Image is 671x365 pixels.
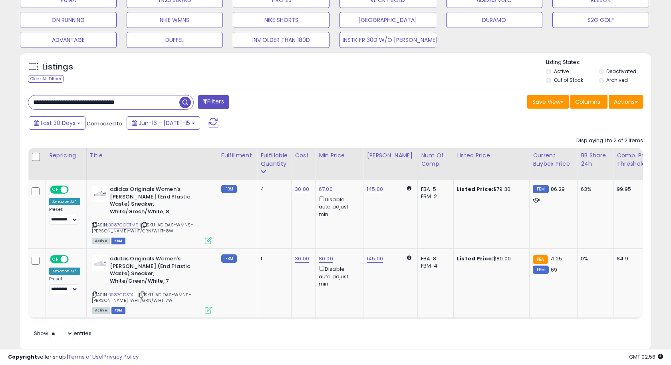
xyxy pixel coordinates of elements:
span: 86.29 [551,185,565,193]
p: Listing States: [546,59,651,66]
span: FBM [111,238,126,244]
label: Deactivated [606,68,636,75]
button: DUFFEL [127,32,223,48]
span: OFF [67,256,80,263]
div: 4 [260,186,285,193]
div: Title [90,151,214,160]
div: Fulfillable Quantity [260,151,288,168]
span: Show: entries [34,329,91,337]
span: Columns [575,98,600,106]
div: 63% [581,186,607,193]
label: Out of Stock [554,77,583,83]
span: All listings currently available for purchase on Amazon [92,307,110,314]
button: Save View [527,95,569,109]
div: Displaying 1 to 2 of 2 items [576,137,643,145]
span: FBM [111,307,126,314]
button: [GEOGRAPHIC_DATA] [339,12,436,28]
a: 67.00 [319,185,333,193]
div: 99.95 [617,186,655,193]
span: 2025-08-18 02:56 GMT [629,353,663,361]
button: Columns [570,95,607,109]
span: Last 30 Days [41,119,75,127]
div: Amazon AI * [49,198,80,205]
div: BB Share 24h. [581,151,610,168]
div: 84.9 [617,255,655,262]
button: NIKE WMNS [127,12,223,28]
div: 1 [260,255,285,262]
b: adidas Originals Women's [PERSON_NAME] (End Plastic Waste) Sneaker, White/Green/White, 7 [110,255,207,287]
a: 80.00 [319,255,333,263]
span: All listings currently available for purchase on Amazon [92,238,110,244]
span: ON [51,256,61,263]
div: Num of Comp. [421,151,450,168]
span: 71.25 [550,255,562,262]
b: Listed Price: [457,255,493,262]
small: FBM [221,254,237,263]
a: Terms of Use [68,353,102,361]
button: Filters [198,95,229,109]
div: Preset: [49,207,80,225]
b: adidas Originals Women's [PERSON_NAME] (End Plastic Waste) Sneaker, White/Green/White, 8 [110,186,207,217]
a: B087CD3T4H [108,292,137,298]
a: B087CCDTM9 [108,222,139,228]
label: Archived [606,77,628,83]
img: 31uMss-CJHS._SL40_.jpg [92,186,108,202]
div: Cost [295,151,312,160]
span: ON [51,186,61,193]
button: Last 30 Days [29,116,85,130]
img: 31uMss-CJHS._SL40_.jpg [92,255,108,271]
div: Repricing [49,151,83,160]
span: 69 [551,266,557,274]
span: Compared to: [87,120,123,127]
div: Disable auto adjust min [319,195,357,218]
a: Privacy Policy [103,353,139,361]
b: Listed Price: [457,185,493,193]
div: $80.00 [457,255,523,262]
div: ASIN: [92,255,212,313]
div: 0% [581,255,607,262]
div: ASIN: [92,186,212,243]
small: FBM [533,266,548,274]
span: | SKU: ADIDAS-WMNS-[PERSON_NAME]-WHT/GRN/WHT-8W [92,222,193,234]
div: FBM: 2 [421,193,447,200]
button: INV OLDER THAN 180D [233,32,330,48]
span: OFF [67,186,80,193]
div: Preset: [49,276,80,294]
div: Clear All Filters [28,75,64,83]
button: DURAMO [446,12,543,28]
a: 145.00 [367,185,383,193]
div: FBA: 8 [421,255,447,262]
div: Amazon AI * [49,268,80,275]
div: Comp. Price Threshold [617,151,658,168]
div: FBM: 4 [421,262,447,270]
div: $79.30 [457,186,523,193]
button: NIKE SHORTS [233,12,330,28]
a: 145.00 [367,255,383,263]
a: 30.00 [295,185,309,193]
span: | SKU: ADIDAS-WMNS-[PERSON_NAME]-WHT/GRN/WHT-7W [92,292,191,304]
small: FBM [221,185,237,193]
div: FBA: 5 [421,186,447,193]
small: FBA [533,255,548,264]
label: Active [554,68,569,75]
div: Listed Price [457,151,526,160]
strong: Copyright [8,353,37,361]
a: 30.00 [295,255,309,263]
div: Disable auto adjust min [319,264,357,288]
h5: Listings [42,61,73,73]
button: Jun-16 - [DATE]-15 [127,116,200,130]
span: Jun-16 - [DATE]-15 [139,119,190,127]
button: Actions [609,95,643,109]
button: INSTK FR 30D W/O [PERSON_NAME] [339,32,436,48]
div: Fulfillment [221,151,254,160]
div: [PERSON_NAME] [367,151,414,160]
small: FBM [533,185,548,193]
div: Current Buybox Price [533,151,574,168]
button: ADVANTAGE [20,32,117,48]
div: Min Price [319,151,360,160]
button: S2G GOLF [552,12,649,28]
button: ON RUNNING [20,12,117,28]
div: seller snap | | [8,353,139,361]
